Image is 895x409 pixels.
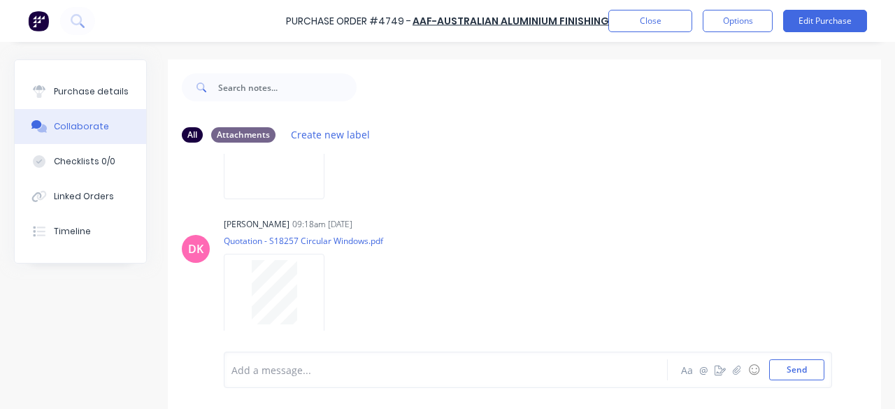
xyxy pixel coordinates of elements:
[224,218,289,231] div: [PERSON_NAME]
[608,10,692,32] button: Close
[54,85,129,98] div: Purchase details
[188,241,203,257] div: DK
[15,109,146,144] button: Collaborate
[284,125,378,144] button: Create new label
[224,235,383,247] p: Quotation - S18257 Circular Windows.pdf
[28,10,49,31] img: Factory
[54,155,115,168] div: Checklists 0/0
[286,14,411,29] div: Purchase Order #4749 -
[54,225,91,238] div: Timeline
[15,214,146,249] button: Timeline
[54,190,114,203] div: Linked Orders
[15,144,146,179] button: Checklists 0/0
[413,14,609,28] a: AAF-Australian Aluminium Finishing
[15,179,146,214] button: Linked Orders
[292,218,352,231] div: 09:18am [DATE]
[769,359,824,380] button: Send
[783,10,867,32] button: Edit Purchase
[678,361,695,378] button: Aa
[15,74,146,109] button: Purchase details
[182,127,203,143] div: All
[695,361,712,378] button: @
[218,73,357,101] input: Search notes...
[211,127,275,143] div: Attachments
[745,361,762,378] button: ☺
[703,10,773,32] button: Options
[54,120,109,133] div: Collaborate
